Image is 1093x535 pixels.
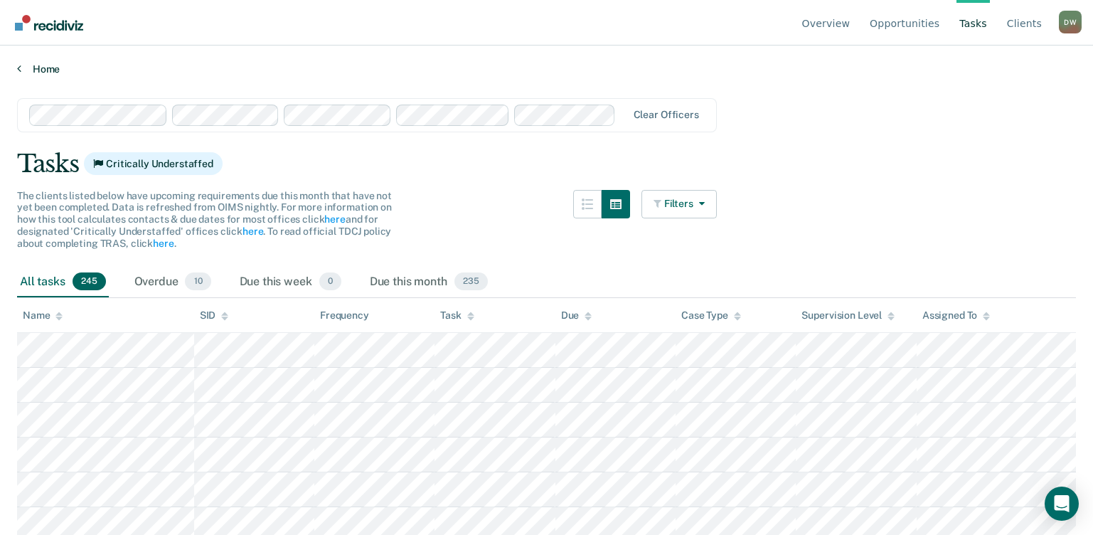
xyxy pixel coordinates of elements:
[922,309,990,322] div: Assigned To
[1059,11,1082,33] div: D W
[324,213,345,225] a: here
[801,309,895,322] div: Supervision Level
[17,267,109,298] div: All tasks245
[17,190,392,249] span: The clients listed below have upcoming requirements due this month that have not yet been complet...
[242,226,263,237] a: here
[153,238,174,249] a: here
[237,267,344,298] div: Due this week0
[185,272,210,291] span: 10
[17,63,1076,75] a: Home
[319,272,341,291] span: 0
[1045,487,1079,521] div: Open Intercom Messenger
[681,309,741,322] div: Case Type
[634,109,699,121] div: Clear officers
[84,152,223,175] span: Critically Understaffed
[320,309,369,322] div: Frequency
[15,15,83,31] img: Recidiviz
[367,267,491,298] div: Due this month235
[17,149,1076,179] div: Tasks
[1059,11,1082,33] button: Profile dropdown button
[561,309,592,322] div: Due
[641,190,717,218] button: Filters
[440,309,474,322] div: Task
[200,309,229,322] div: SID
[23,309,63,322] div: Name
[73,272,106,291] span: 245
[454,272,488,291] span: 235
[132,267,214,298] div: Overdue10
